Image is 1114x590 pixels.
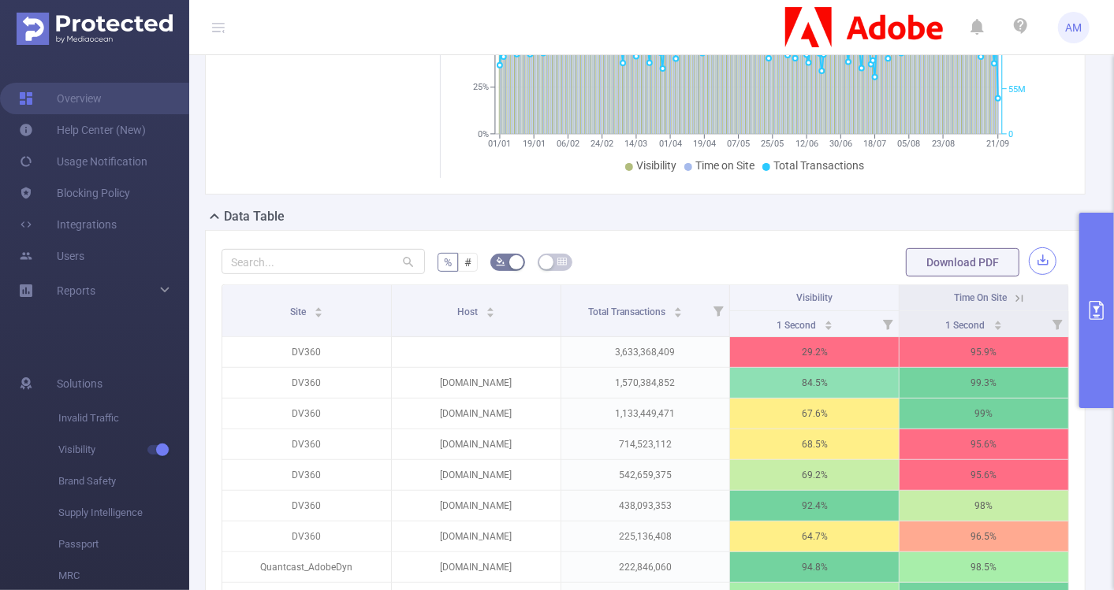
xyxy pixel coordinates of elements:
div: Sort [314,305,323,314]
tspan: 07/05 [727,139,750,149]
p: Quantcast_AdobeDyn [222,552,391,582]
tspan: 30/06 [829,139,852,149]
p: DV360 [222,491,391,521]
a: Reports [57,275,95,306]
tspan: 01/04 [658,139,681,149]
input: Search... [222,249,425,274]
span: Total Transactions [588,306,668,317]
p: DV360 [222,368,391,398]
span: # [464,256,471,269]
span: Supply Intelligence [58,497,189,529]
p: [DOMAIN_NAME] [392,429,561,459]
tspan: 21/09 [986,139,1009,149]
p: 1,570,384,852 [561,368,730,398]
p: 64.7% [730,521,899,551]
img: Protected Media [17,13,173,45]
tspan: 25% [473,83,489,93]
i: icon: caret-up [824,318,833,323]
p: DV360 [222,521,391,551]
span: 1 Second [777,320,818,331]
i: icon: caret-up [486,305,494,310]
p: [DOMAIN_NAME] [392,368,561,398]
tspan: 14/03 [624,139,647,149]
tspan: 01/01 [488,139,511,149]
div: Sort [486,305,495,314]
span: Solutions [57,368,102,399]
span: Time On Site [954,292,1007,303]
p: 99% [900,399,1068,429]
p: [DOMAIN_NAME] [392,460,561,490]
tspan: 0% [478,129,489,139]
p: DV360 [222,460,391,490]
tspan: 06/02 [557,139,579,149]
p: 99.3% [900,368,1068,398]
span: Total Transactions [773,159,864,172]
span: Passport [58,529,189,560]
i: Filter menu [877,311,899,336]
p: 84.5% [730,368,899,398]
span: Visibility [796,292,833,303]
p: 95.6% [900,429,1068,459]
a: Overview [19,83,102,114]
p: 29.2% [730,337,899,367]
a: Blocking Policy [19,177,130,209]
span: Time on Site [695,159,754,172]
a: Users [19,240,84,272]
p: 225,136,408 [561,521,730,551]
p: 96.5% [900,521,1068,551]
tspan: 25/05 [761,139,784,149]
span: Visibility [636,159,676,172]
i: icon: caret-up [673,305,682,310]
tspan: 55M [1008,84,1026,95]
p: [DOMAIN_NAME] [392,552,561,582]
p: [DOMAIN_NAME] [392,491,561,521]
p: 714,523,112 [561,429,730,459]
i: icon: caret-down [993,324,1002,328]
i: icon: caret-down [486,311,494,316]
tspan: 12/06 [795,139,818,149]
div: Sort [673,305,683,314]
span: 1 Second [946,320,988,331]
p: [DOMAIN_NAME] [392,521,561,551]
p: 69.2% [730,460,899,490]
a: Help Center (New) [19,114,146,146]
span: Visibility [58,434,189,466]
i: icon: bg-colors [496,257,505,266]
p: 95.9% [900,337,1068,367]
i: Filter menu [1046,311,1068,336]
tspan: 0 [1008,129,1013,139]
tspan: 19/01 [523,139,546,149]
span: Brand Safety [58,466,189,497]
p: 98.5% [900,552,1068,582]
span: Site [290,306,308,317]
div: Sort [993,318,1003,328]
a: Usage Notification [19,146,147,177]
div: Sort [824,318,833,328]
p: DV360 [222,429,391,459]
p: 68.5% [730,429,899,459]
span: % [444,256,452,269]
i: Filter menu [707,285,729,336]
p: 3,633,368,409 [561,337,730,367]
p: 92.4% [730,491,899,521]
span: AM [1066,12,1082,43]
p: 98% [900,491,1068,521]
i: icon: caret-up [314,305,322,310]
tspan: 24/02 [591,139,613,149]
button: Download PDF [906,248,1019,276]
i: icon: caret-up [993,318,1002,323]
p: 67.6% [730,399,899,429]
i: icon: caret-down [314,311,322,316]
span: Reports [57,284,95,297]
tspan: 23/08 [932,139,955,149]
p: 222,846,060 [561,552,730,582]
p: 438,093,353 [561,491,730,521]
p: 1,133,449,471 [561,399,730,429]
p: 95.6% [900,460,1068,490]
tspan: 19/04 [693,139,716,149]
span: Invalid Traffic [58,403,189,434]
tspan: 18/07 [863,139,886,149]
span: Host [457,306,480,317]
i: icon: caret-down [824,324,833,328]
a: Integrations [19,209,117,240]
